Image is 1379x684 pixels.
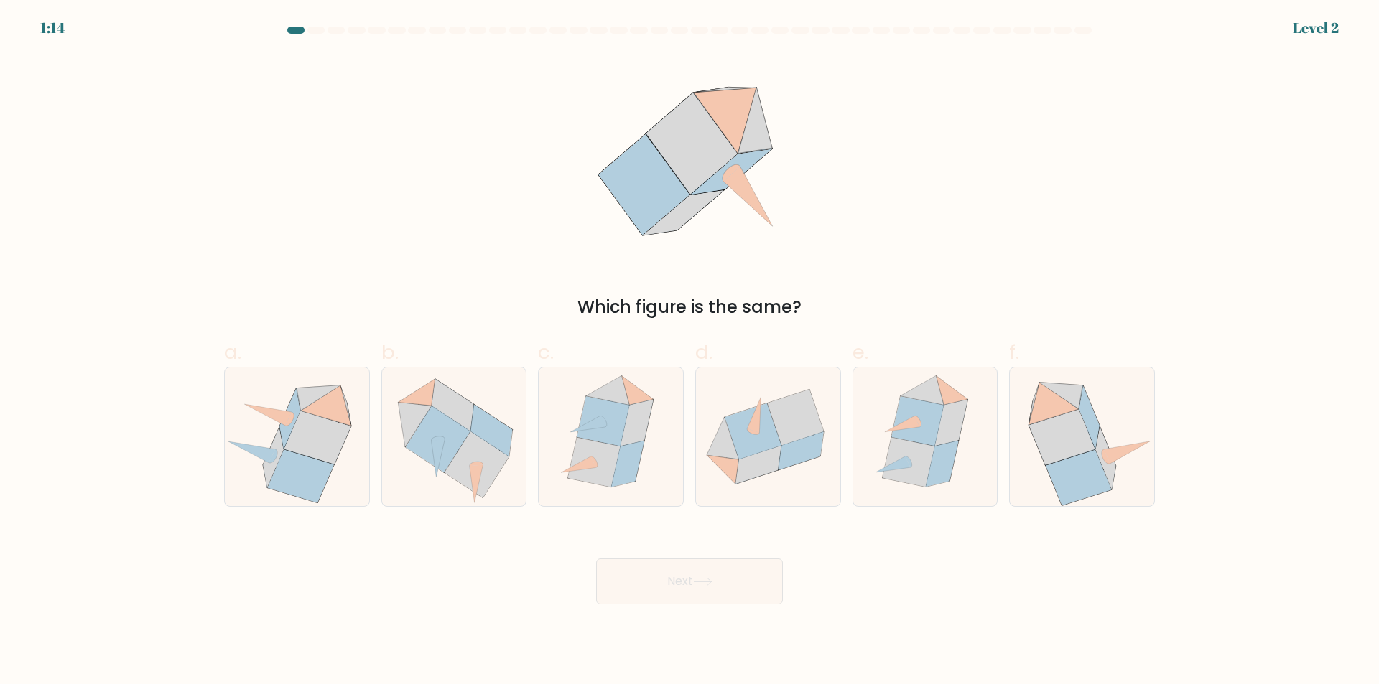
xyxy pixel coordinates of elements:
button: Next [596,558,783,604]
span: e. [853,338,868,366]
span: d. [695,338,712,366]
span: a. [224,338,241,366]
div: Level 2 [1293,17,1339,39]
div: 1:14 [40,17,65,39]
span: c. [538,338,554,366]
span: b. [381,338,399,366]
div: Which figure is the same? [233,294,1146,320]
span: f. [1009,338,1019,366]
